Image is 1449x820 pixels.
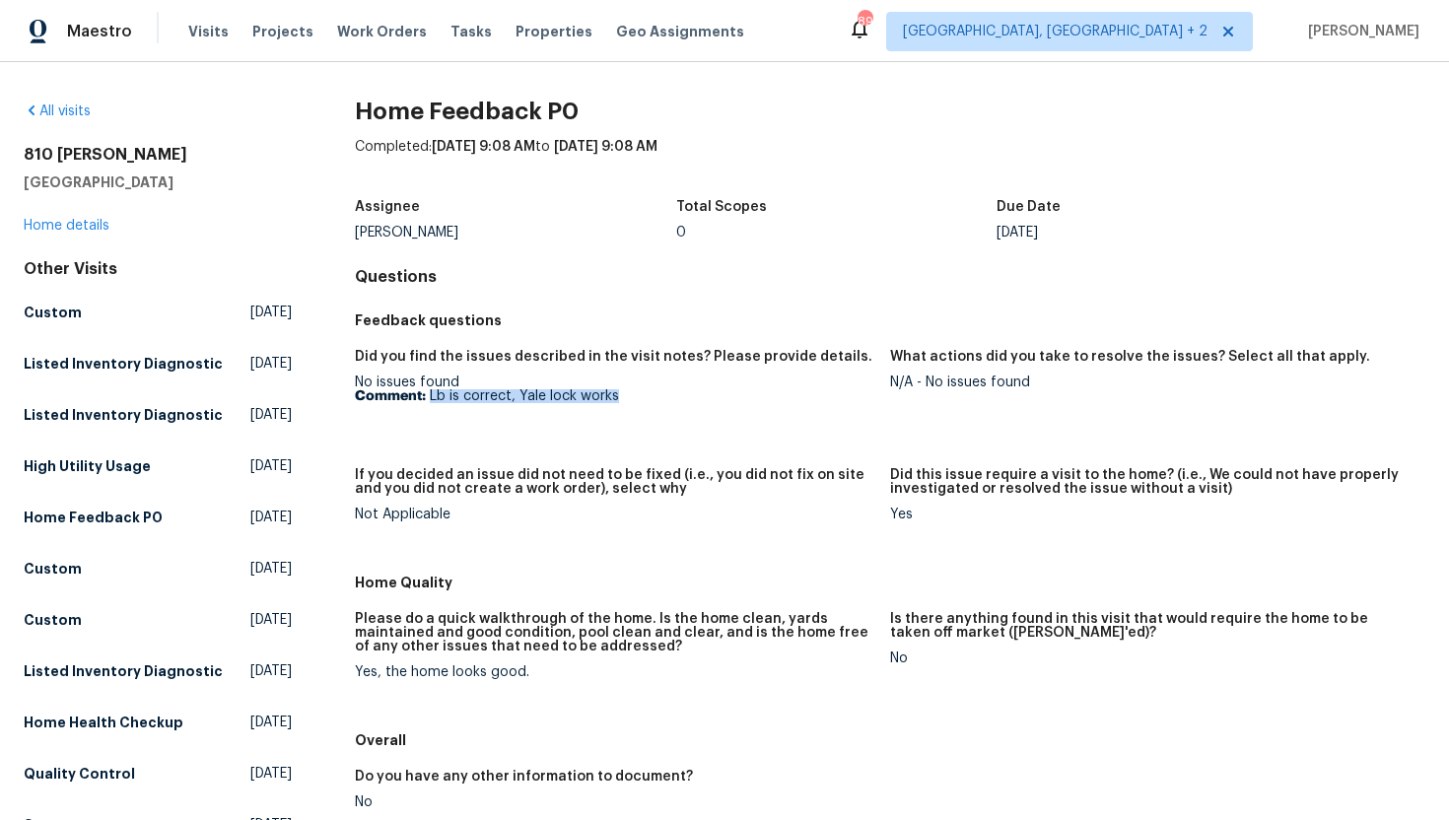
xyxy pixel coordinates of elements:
[252,22,313,41] span: Projects
[250,508,292,527] span: [DATE]
[355,573,1425,592] h5: Home Quality
[24,456,151,476] h5: High Utility Usage
[355,376,874,403] div: No issues found
[1300,22,1419,41] span: [PERSON_NAME]
[24,713,183,732] h5: Home Health Checkup
[903,22,1207,41] span: [GEOGRAPHIC_DATA], [GEOGRAPHIC_DATA] + 2
[355,612,874,653] h5: Please do a quick walkthrough of the home. Is the home clean, yards maintained and good condition...
[355,665,874,679] div: Yes, the home looks good.
[250,456,292,476] span: [DATE]
[24,448,292,484] a: High Utility Usage[DATE]
[24,756,292,791] a: Quality Control[DATE]
[355,310,1425,330] h5: Feedback questions
[24,705,292,740] a: Home Health Checkup[DATE]
[24,551,292,586] a: Custom[DATE]
[676,200,767,214] h5: Total Scopes
[24,764,135,784] h5: Quality Control
[24,602,292,638] a: Custom[DATE]
[24,661,223,681] h5: Listed Inventory Diagnostic
[24,397,292,433] a: Listed Inventory Diagnostic[DATE]
[355,200,420,214] h5: Assignee
[24,303,82,322] h5: Custom
[24,508,163,527] h5: Home Feedback P0
[24,172,292,192] h5: [GEOGRAPHIC_DATA]
[997,226,1318,239] div: [DATE]
[450,25,492,38] span: Tasks
[890,376,1410,389] div: N/A - No issues found
[890,350,1370,364] h5: What actions did you take to resolve the issues? Select all that apply.
[24,346,292,381] a: Listed Inventory Diagnostic[DATE]
[355,137,1425,188] div: Completed: to
[355,226,676,239] div: [PERSON_NAME]
[250,303,292,322] span: [DATE]
[250,713,292,732] span: [DATE]
[516,22,592,41] span: Properties
[250,764,292,784] span: [DATE]
[997,200,1061,214] h5: Due Date
[250,354,292,374] span: [DATE]
[890,612,1410,640] h5: Is there anything found in this visit that would require the home to be taken off market ([PERSON...
[554,140,657,154] span: [DATE] 9:08 AM
[24,500,292,535] a: Home Feedback P0[DATE]
[24,610,82,630] h5: Custom
[24,104,91,118] a: All visits
[355,730,1425,750] h5: Overall
[355,389,874,403] p: Lb is correct, Yale lock works
[355,770,693,784] h5: Do you have any other information to document?
[250,661,292,681] span: [DATE]
[250,559,292,579] span: [DATE]
[188,22,229,41] span: Visits
[24,559,82,579] h5: Custom
[890,508,1410,521] div: Yes
[355,389,426,403] b: Comment:
[890,651,1410,665] div: No
[24,653,292,689] a: Listed Inventory Diagnostic[DATE]
[24,145,292,165] h2: 810 [PERSON_NAME]
[24,354,223,374] h5: Listed Inventory Diagnostic
[890,468,1410,496] h5: Did this issue require a visit to the home? (i.e., We could not have properly investigated or res...
[250,405,292,425] span: [DATE]
[24,295,292,330] a: Custom[DATE]
[67,22,132,41] span: Maestro
[355,350,872,364] h5: Did you find the issues described in the visit notes? Please provide details.
[24,259,292,279] div: Other Visits
[355,468,874,496] h5: If you decided an issue did not need to be fixed (i.e., you did not fix on site and you did not c...
[432,140,535,154] span: [DATE] 9:08 AM
[337,22,427,41] span: Work Orders
[676,226,998,239] div: 0
[250,610,292,630] span: [DATE]
[858,12,871,32] div: 89
[616,22,744,41] span: Geo Assignments
[355,267,1425,287] h4: Questions
[355,508,874,521] div: Not Applicable
[355,102,1425,121] h2: Home Feedback P0
[355,795,874,809] div: No
[24,405,223,425] h5: Listed Inventory Diagnostic
[24,219,109,233] a: Home details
